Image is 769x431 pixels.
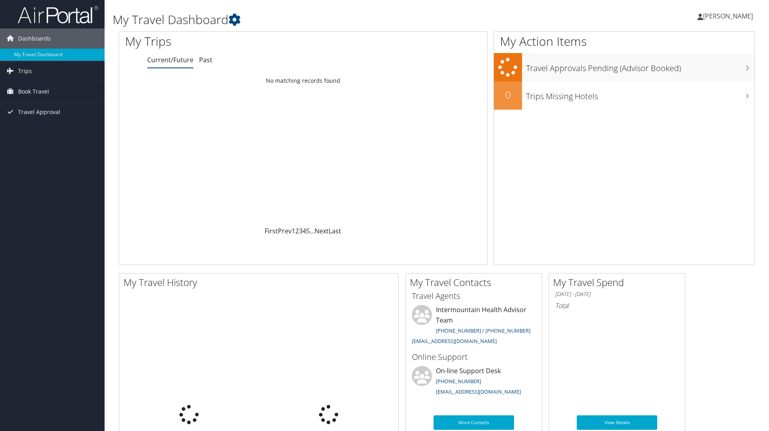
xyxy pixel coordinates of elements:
a: 1 [292,227,295,235]
a: Current/Future [147,55,193,64]
h3: Trips Missing Hotels [526,87,755,102]
a: 4 [302,227,306,235]
span: Dashboards [18,29,51,49]
a: View Details [577,415,657,430]
span: Trips [18,61,32,81]
td: No matching records found [119,74,487,88]
span: Travel Approval [18,102,60,122]
h3: Online Support [412,351,536,363]
a: First [265,227,278,235]
h2: My Travel Contacts [410,276,542,289]
h2: My Travel History [123,276,398,289]
a: Travel Approvals Pending (Advisor Booked) [494,53,755,82]
a: 3 [299,227,302,235]
a: More Contacts [434,415,514,430]
a: [EMAIL_ADDRESS][DOMAIN_NAME] [436,388,521,395]
a: Last [329,227,341,235]
a: [EMAIL_ADDRESS][DOMAIN_NAME] [412,337,497,345]
a: [PERSON_NAME] [697,4,761,28]
span: [PERSON_NAME] [703,12,753,20]
h1: My Travel Dashboard [113,11,545,28]
h1: My Trips [125,33,328,50]
a: 2 [295,227,299,235]
a: Past [199,55,212,64]
a: Next [315,227,329,235]
h2: My Travel Spend [553,276,685,289]
a: 5 [306,227,310,235]
h3: Travel Approvals Pending (Advisor Booked) [526,59,755,74]
h6: [DATE] - [DATE] [555,290,679,298]
h3: Travel Agents [412,290,536,302]
a: [PHONE_NUMBER] / [PHONE_NUMBER] [436,327,530,334]
span: … [310,227,315,235]
img: airportal-logo.png [18,5,98,24]
a: [PHONE_NUMBER] [436,378,481,385]
h6: Total [555,301,679,310]
li: On-line Support Desk [408,366,540,399]
h2: 0 [494,88,522,102]
a: 0Trips Missing Hotels [494,82,755,110]
span: Book Travel [18,82,49,102]
a: Prev [278,227,292,235]
li: Intermountain Health Advisor Team [408,305,540,348]
h1: My Action Items [494,33,755,50]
